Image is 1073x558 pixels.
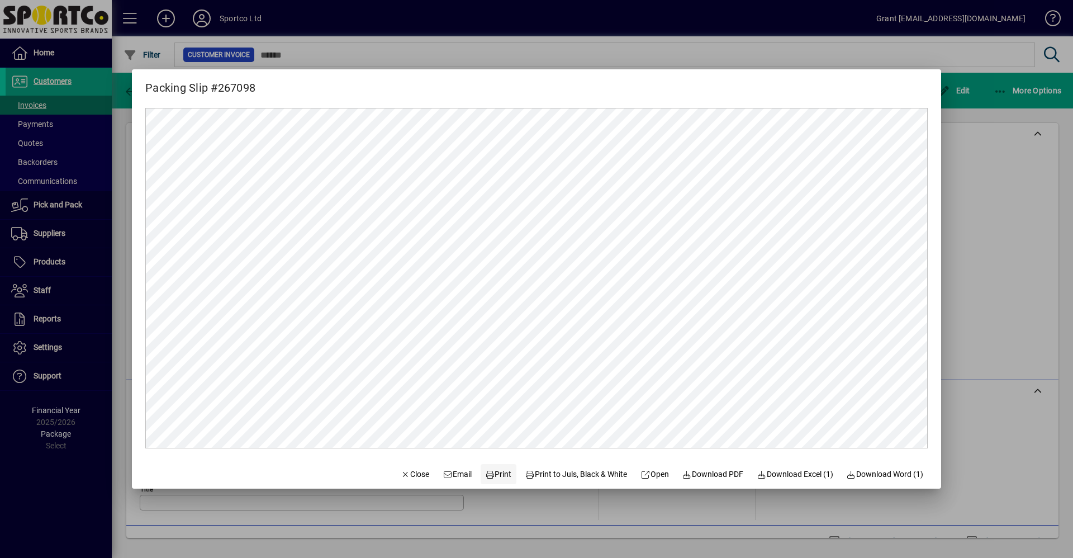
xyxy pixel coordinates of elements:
button: Download Word (1) [842,464,928,484]
button: Download Excel (1) [752,464,838,484]
span: Print to Juls, Black & White [525,469,628,480]
span: Close [401,469,430,480]
button: Close [396,464,434,484]
button: Print [481,464,516,484]
span: Print [485,469,512,480]
button: Email [438,464,476,484]
h2: Packing Slip #267098 [132,69,269,97]
span: Open [640,469,669,480]
a: Download PDF [678,464,748,484]
span: Download Excel (1) [757,469,833,480]
span: Download Word (1) [847,469,924,480]
span: Email [443,469,472,480]
a: Open [636,464,673,484]
span: Download PDF [682,469,744,480]
button: Print to Juls, Black & White [521,464,632,484]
